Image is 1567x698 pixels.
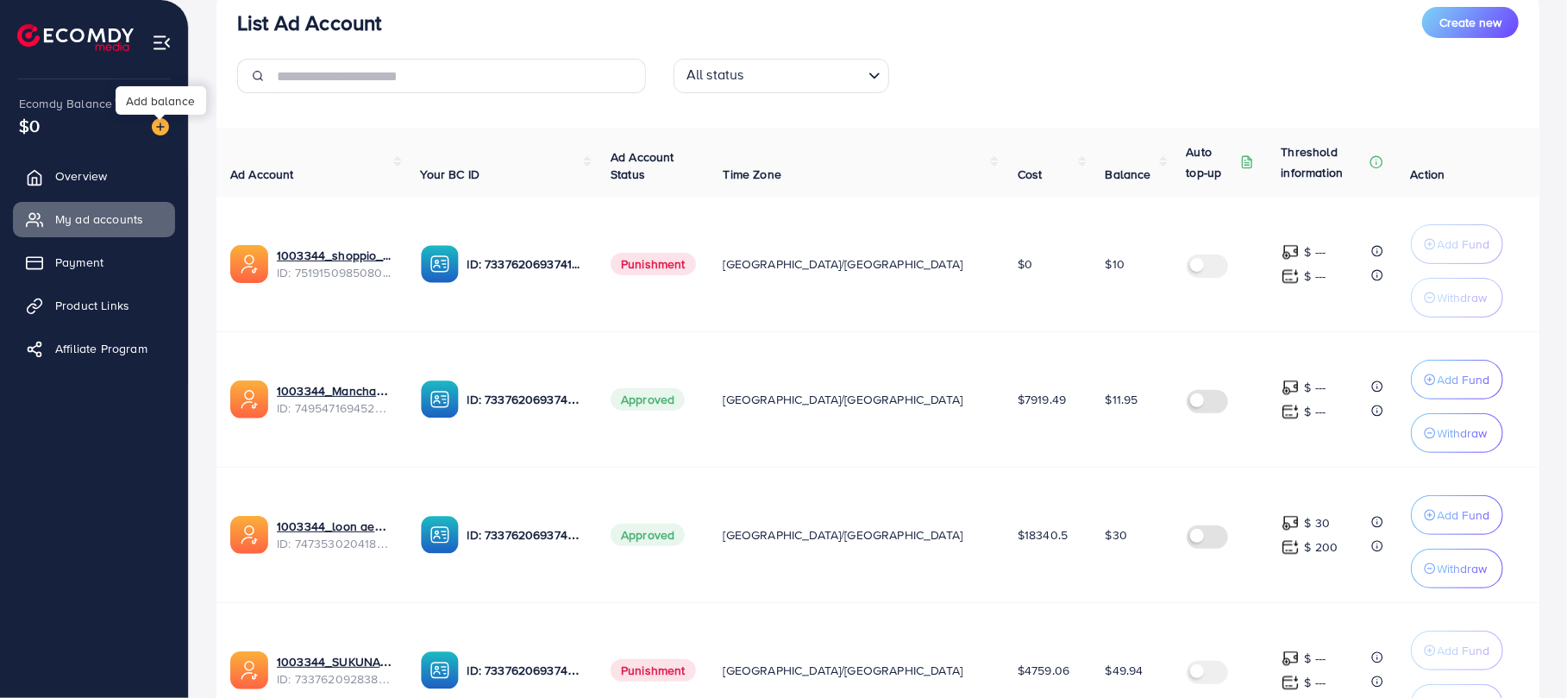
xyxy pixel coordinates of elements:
[1282,243,1300,261] img: top-up amount
[1106,391,1138,408] span: $11.95
[1018,391,1066,408] span: $7919.49
[1305,537,1338,557] p: $ 200
[55,254,103,271] span: Payment
[1106,255,1125,273] span: $10
[277,670,393,688] span: ID: 7337620928383565826
[1422,7,1519,38] button: Create new
[1018,662,1069,679] span: $4759.06
[1438,369,1490,390] p: Add Fund
[152,118,169,135] img: image
[421,516,459,554] img: ic-ba-acc.ded83a64.svg
[1018,166,1043,183] span: Cost
[421,651,459,689] img: ic-ba-acc.ded83a64.svg
[611,253,696,275] span: Punishment
[277,264,393,281] span: ID: 7519150985080684551
[1106,662,1144,679] span: $49.94
[1282,267,1300,286] img: top-up amount
[1018,255,1032,273] span: $0
[277,518,393,535] a: 1003344_loon ae_1740066863007
[277,518,393,553] div: <span class='underline'>1003344_loon ae_1740066863007</span></br>7473530204183674896
[55,297,129,314] span: Product Links
[1282,674,1300,692] img: top-up amount
[1411,549,1503,588] button: Withdraw
[1282,650,1300,668] img: top-up amount
[1438,505,1490,525] p: Add Fund
[1305,648,1326,669] p: $ ---
[1438,640,1490,661] p: Add Fund
[13,288,175,323] a: Product Links
[611,148,674,183] span: Ad Account Status
[277,653,393,670] a: 1003344_SUKUNAT_1708423019062
[611,659,696,682] span: Punishment
[1282,538,1300,557] img: top-up amount
[55,211,143,228] span: My ad accounts
[1411,495,1503,535] button: Add Fund
[1494,620,1554,685] iframe: Chat
[230,651,268,689] img: ic-ads-acc.e4c84228.svg
[237,10,381,35] h3: List Ad Account
[421,166,480,183] span: Your BC ID
[1411,224,1503,264] button: Add Fund
[13,110,46,142] span: $0
[467,660,584,681] p: ID: 7337620693741338625
[1411,278,1503,318] button: Withdraw
[421,380,459,418] img: ic-ba-acc.ded83a64.svg
[1411,413,1503,453] button: Withdraw
[1305,377,1326,398] p: $ ---
[13,245,175,280] a: Payment
[55,340,147,357] span: Affiliate Program
[13,202,175,236] a: My ad accounts
[467,254,584,274] p: ID: 7337620693741338625
[230,166,294,183] span: Ad Account
[1305,242,1326,262] p: $ ---
[1411,166,1445,183] span: Action
[1438,558,1488,579] p: Withdraw
[674,59,889,93] div: Search for option
[1438,234,1490,255] p: Add Fund
[55,167,107,185] span: Overview
[724,662,963,679] span: [GEOGRAPHIC_DATA]/[GEOGRAPHIC_DATA]
[277,382,393,399] a: 1003344_Manchaster_1745175503024
[683,61,748,89] span: All status
[1438,423,1488,443] p: Withdraw
[1411,360,1503,399] button: Add Fund
[17,24,134,51] img: logo
[19,95,112,112] span: Ecomdy Balance
[749,62,862,89] input: Search for option
[1282,141,1366,183] p: Threshold information
[1305,672,1326,693] p: $ ---
[421,245,459,283] img: ic-ba-acc.ded83a64.svg
[467,525,584,545] p: ID: 7337620693741338625
[724,391,963,408] span: [GEOGRAPHIC_DATA]/[GEOGRAPHIC_DATA]
[1187,141,1237,183] p: Auto top-up
[1439,14,1501,31] span: Create new
[1106,166,1151,183] span: Balance
[1106,526,1127,544] span: $30
[230,380,268,418] img: ic-ads-acc.e4c84228.svg
[1305,512,1331,533] p: $ 30
[1305,401,1326,422] p: $ ---
[1411,631,1503,670] button: Add Fund
[1018,526,1068,544] span: $18340.5
[277,653,393,689] div: <span class='underline'>1003344_SUKUNAT_1708423019062</span></br>7337620928383565826
[1282,514,1300,532] img: top-up amount
[724,526,963,544] span: [GEOGRAPHIC_DATA]/[GEOGRAPHIC_DATA]
[277,399,393,417] span: ID: 7495471694526988304
[611,388,685,411] span: Approved
[724,255,963,273] span: [GEOGRAPHIC_DATA]/[GEOGRAPHIC_DATA]
[230,516,268,554] img: ic-ads-acc.e4c84228.svg
[1282,403,1300,421] img: top-up amount
[277,247,393,282] div: <span class='underline'>1003344_shoppio_1750688962312</span></br>7519150985080684551
[277,247,393,264] a: 1003344_shoppio_1750688962312
[467,389,584,410] p: ID: 7337620693741338625
[116,86,206,115] div: Add balance
[1305,266,1326,286] p: $ ---
[611,524,685,546] span: Approved
[724,166,781,183] span: Time Zone
[277,535,393,552] span: ID: 7473530204183674896
[13,159,175,193] a: Overview
[277,382,393,418] div: <span class='underline'>1003344_Manchaster_1745175503024</span></br>7495471694526988304
[1438,287,1488,308] p: Withdraw
[13,331,175,366] a: Affiliate Program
